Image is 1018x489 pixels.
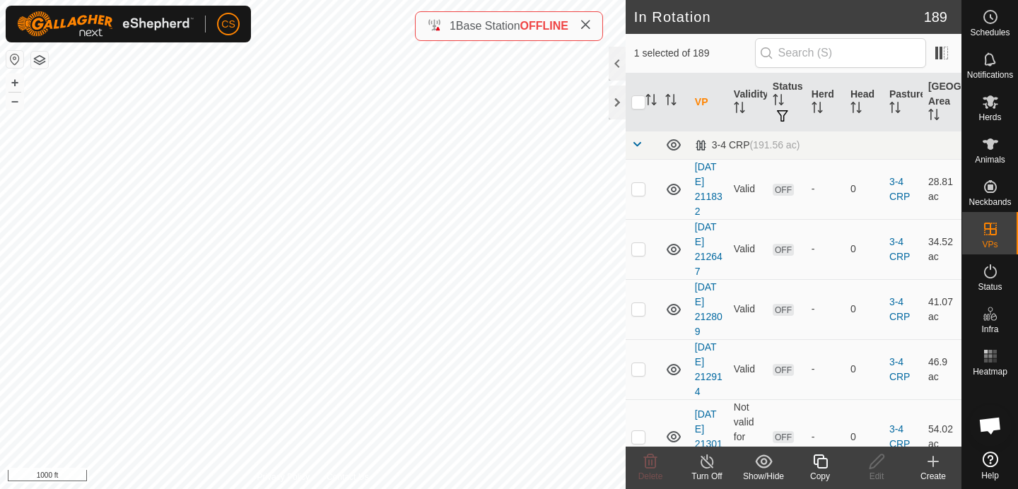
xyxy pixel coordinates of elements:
td: Valid [728,279,767,339]
td: Valid [728,219,767,279]
td: Not valid for Activations [728,399,767,474]
span: Status [978,283,1002,291]
span: Notifications [967,71,1013,79]
span: CS [221,17,235,32]
span: OFFLINE [520,20,568,32]
a: [DATE] 212809 [695,281,722,337]
div: Open chat [969,404,1012,447]
a: Help [962,446,1018,485]
td: Valid [728,339,767,399]
td: 46.9 ac [923,339,961,399]
div: Turn Off [679,470,735,483]
span: OFF [773,364,794,376]
td: 34.52 ac [923,219,961,279]
button: Reset Map [6,51,23,68]
a: 3-4 CRP [889,176,911,202]
td: 41.07 ac [923,279,961,339]
button: Map Layers [31,52,48,69]
input: Search (S) [755,38,926,68]
div: - [812,362,839,377]
span: OFF [773,304,794,316]
td: 0 [845,339,884,399]
span: Heatmap [973,367,1007,376]
a: [DATE] 212914 [695,341,722,397]
a: 3-4 CRP [889,356,911,382]
span: 1 [450,20,456,32]
div: - [812,302,839,317]
h2: In Rotation [634,8,924,25]
span: Help [981,471,999,480]
td: 0 [845,399,884,474]
span: Base Station [456,20,520,32]
td: 28.81 ac [923,159,961,219]
th: Validity [728,73,767,131]
a: [DATE] 212647 [695,221,722,277]
td: 0 [845,219,884,279]
div: Create [905,470,961,483]
span: Delete [638,471,663,481]
th: Pasture [884,73,923,131]
p-sorticon: Activate to sort [889,104,901,115]
p-sorticon: Activate to sort [734,104,745,115]
div: - [812,242,839,257]
span: 1 selected of 189 [634,46,755,61]
a: [DATE] 213015 [695,408,722,464]
a: [DATE] 211832 [695,161,722,217]
div: 3-4 CRP [695,139,800,151]
button: + [6,74,23,91]
th: Status [767,73,806,131]
span: Animals [975,155,1005,164]
p-sorticon: Activate to sort [928,111,940,122]
img: Gallagher Logo [17,11,194,37]
a: 3-4 CRP [889,236,911,262]
button: – [6,93,23,110]
p-sorticon: Activate to sort [773,96,784,107]
span: OFF [773,184,794,196]
span: 189 [924,6,947,28]
p-sorticon: Activate to sort [850,104,862,115]
span: OFF [773,244,794,256]
p-sorticon: Activate to sort [812,104,823,115]
div: Show/Hide [735,470,792,483]
div: Edit [848,470,905,483]
td: 0 [845,159,884,219]
span: Herds [978,113,1001,122]
td: 0 [845,279,884,339]
a: 3-4 CRP [889,296,911,322]
span: VPs [982,240,997,249]
span: Schedules [970,28,1010,37]
span: Neckbands [969,198,1011,206]
th: Herd [806,73,845,131]
td: 54.02 ac [923,399,961,474]
span: OFF [773,431,794,443]
a: Privacy Policy [257,471,310,483]
a: 3-4 CRP [889,423,911,449]
th: [GEOGRAPHIC_DATA] Area [923,73,961,131]
th: Head [845,73,884,131]
td: Valid [728,159,767,219]
th: VP [689,73,728,131]
span: (191.56 ac) [750,139,800,151]
div: - [812,430,839,444]
p-sorticon: Activate to sort [645,96,657,107]
a: Contact Us [327,471,368,483]
p-sorticon: Activate to sort [665,96,677,107]
span: Infra [981,325,998,334]
div: - [812,182,839,196]
div: Copy [792,470,848,483]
